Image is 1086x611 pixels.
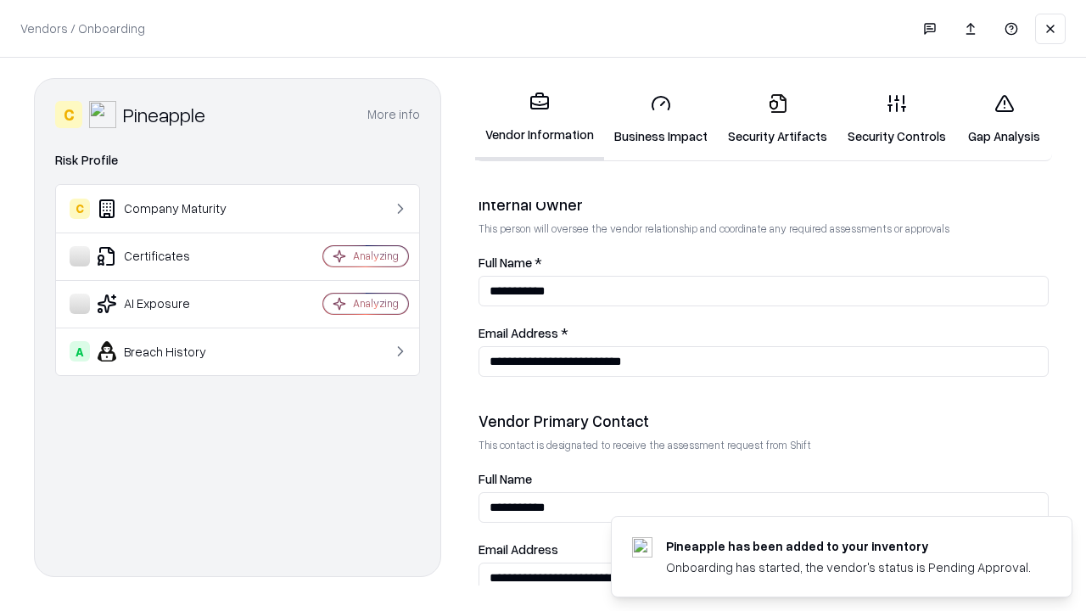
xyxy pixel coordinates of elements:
label: Full Name [479,473,1049,485]
div: C [70,199,90,219]
label: Full Name * [479,256,1049,269]
div: Analyzing [353,249,399,263]
img: Pineapple [89,101,116,128]
a: Security Controls [837,80,956,159]
button: More info [367,99,420,130]
div: Onboarding has started, the vendor's status is Pending Approval. [666,558,1031,576]
div: Vendor Primary Contact [479,411,1049,431]
div: Risk Profile [55,150,420,171]
div: Company Maturity [70,199,272,219]
a: Gap Analysis [956,80,1052,159]
div: Internal Owner [479,194,1049,215]
div: Breach History [70,341,272,362]
label: Email Address [479,543,1049,556]
a: Vendor Information [475,78,604,160]
div: Pineapple has been added to your inventory [666,537,1031,555]
a: Security Artifacts [718,80,837,159]
div: Pineapple [123,101,205,128]
p: This person will oversee the vendor relationship and coordinate any required assessments or appro... [479,221,1049,236]
div: C [55,101,82,128]
p: Vendors / Onboarding [20,20,145,37]
div: Certificates [70,246,272,266]
div: AI Exposure [70,294,272,314]
p: This contact is designated to receive the assessment request from Shift [479,438,1049,452]
img: pineappleenergy.com [632,537,652,558]
a: Business Impact [604,80,718,159]
label: Email Address * [479,327,1049,339]
div: Analyzing [353,296,399,311]
div: A [70,341,90,362]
